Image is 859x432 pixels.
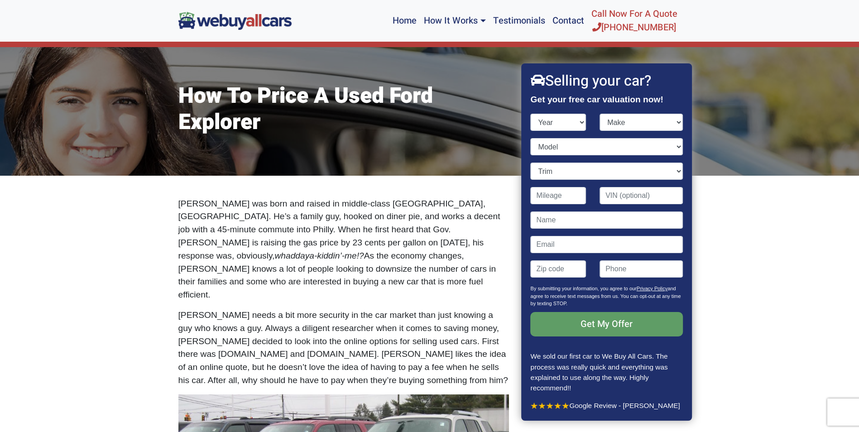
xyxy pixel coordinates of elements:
a: How It Works [420,4,489,38]
input: Get My Offer [531,312,683,336]
a: Privacy Policy [637,286,667,291]
span: [PERSON_NAME] needs a bit more security in the car market than just knowing a guy who knows a guy... [178,310,508,385]
strong: Get your free car valuation now! [531,95,663,104]
input: Name [531,211,683,229]
span: [PERSON_NAME] was born and raised in middle-class [GEOGRAPHIC_DATA], [GEOGRAPHIC_DATA]. He’s a fa... [178,199,500,260]
form: Contact form [531,114,683,351]
p: By submitting your information, you agree to our and agree to receive text messages from us. You ... [531,285,683,312]
p: We sold our first car to We Buy All Cars. The process was really quick and everything was explain... [531,351,683,393]
input: VIN (optional) [600,187,683,204]
a: Contact [549,4,588,38]
h2: Selling your car? [531,72,683,90]
input: Zip code [531,260,586,278]
input: Mileage [531,187,586,204]
a: Call Now For A Quote[PHONE_NUMBER] [588,4,681,38]
img: We Buy All Cars in NJ logo [178,12,292,29]
h1: How To Price A Used Ford Explorer [178,83,509,135]
input: Phone [600,260,683,278]
a: Home [389,4,420,38]
span: whaddaya-kiddin’-me!? [274,251,364,260]
p: Google Review - [PERSON_NAME] [531,400,683,411]
a: Testimonials [489,4,549,38]
input: Email [531,236,683,253]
